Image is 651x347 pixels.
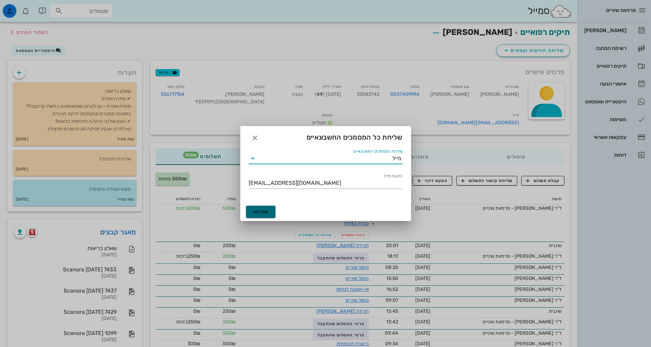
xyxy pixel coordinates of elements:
[392,155,401,162] div: מייל
[383,173,403,179] label: כתובת מייל
[249,153,403,164] div: שליחת המסמכים החשבונאייםמייל
[353,149,403,154] label: שליחת המסמכים החשבונאיים
[307,132,403,143] span: שליחת כל המסמכים החשבונאיים
[246,206,276,218] button: שליחה
[253,209,269,215] span: שליחה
